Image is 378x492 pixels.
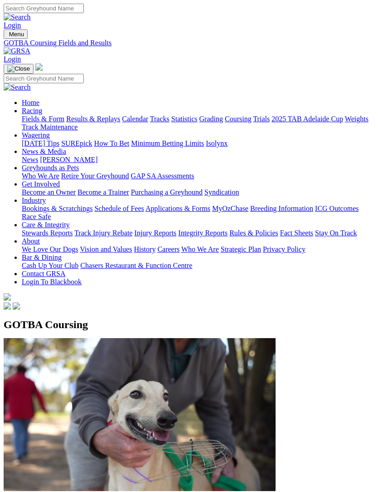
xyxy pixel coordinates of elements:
a: Stewards Reports [22,229,73,237]
a: Become a Trainer [78,188,129,196]
a: Login [4,21,21,29]
a: [PERSON_NAME] [40,156,97,163]
a: Integrity Reports [178,229,228,237]
a: Purchasing a Greyhound [131,188,203,196]
a: About [22,237,40,245]
a: Chasers Restaurant & Function Centre [80,262,192,269]
a: Industry [22,196,46,204]
img: vlcsnap-2022-05-12-10h19m24s395.png [4,338,276,491]
a: Who We Are [22,172,59,180]
a: Calendar [122,115,148,123]
a: Statistics [171,115,198,123]
a: Track Maintenance [22,123,78,131]
button: Toggle navigation [4,64,34,74]
a: News & Media [22,148,66,155]
div: Industry [22,205,374,221]
a: Injury Reports [134,229,176,237]
a: Fact Sheets [280,229,313,237]
a: History [134,245,155,253]
a: Vision and Values [80,245,132,253]
img: twitter.svg [13,302,20,310]
a: Minimum Betting Limits [131,139,204,147]
a: MyOzChase [212,205,248,212]
a: 2025 TAB Adelaide Cup [271,115,343,123]
a: Tracks [150,115,170,123]
span: Menu [9,31,24,38]
a: Syndication [204,188,239,196]
input: Search [4,4,84,13]
a: Strategic Plan [221,245,261,253]
a: Weights [345,115,368,123]
a: Results & Replays [66,115,120,123]
div: News & Media [22,156,374,164]
a: Wagering [22,131,50,139]
a: Rules & Policies [229,229,278,237]
div: About [22,245,374,253]
div: Get Involved [22,188,374,196]
input: Search [4,74,84,83]
a: Retire Your Greyhound [61,172,129,180]
img: Search [4,13,31,21]
a: We Love Our Dogs [22,245,78,253]
a: Race Safe [22,213,51,220]
div: Greyhounds as Pets [22,172,374,180]
div: Racing [22,115,374,131]
a: Contact GRSA [22,270,65,277]
a: Racing [22,107,42,115]
a: Privacy Policy [263,245,305,253]
a: Track Injury Rebate [74,229,132,237]
a: Applications & Forms [145,205,210,212]
span: GOTBA Coursing [4,319,88,330]
a: [DATE] Tips [22,139,59,147]
img: logo-grsa-white.png [4,293,11,301]
a: Become an Owner [22,188,76,196]
a: ICG Outcomes [315,205,359,212]
a: Coursing [225,115,252,123]
div: Wagering [22,139,374,148]
a: Schedule of Fees [94,205,144,212]
a: Care & Integrity [22,221,70,229]
a: SUREpick [61,139,92,147]
img: GRSA [4,47,30,55]
img: Search [4,83,31,91]
a: Stay On Track [315,229,357,237]
a: Login To Blackbook [22,278,82,286]
a: Home [22,99,39,106]
a: Fields & Form [22,115,64,123]
a: Careers [157,245,179,253]
a: Login [4,55,21,63]
a: Grading [199,115,223,123]
img: Close [7,65,30,72]
a: Get Involved [22,180,60,188]
img: facebook.svg [4,302,11,310]
a: News [22,156,38,163]
a: Greyhounds as Pets [22,164,79,172]
img: logo-grsa-white.png [35,63,43,71]
a: Breeding Information [250,205,313,212]
a: Cash Up Your Club [22,262,78,269]
button: Toggle navigation [4,29,28,39]
a: Isolynx [206,139,228,147]
div: Bar & Dining [22,262,374,270]
a: Bar & Dining [22,253,62,261]
a: Bookings & Scratchings [22,205,92,212]
a: GOTBA Coursing Fields and Results [4,39,374,47]
a: Trials [253,115,270,123]
a: Who We Are [181,245,219,253]
div: Care & Integrity [22,229,374,237]
a: How To Bet [94,139,130,147]
a: GAP SA Assessments [131,172,194,180]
